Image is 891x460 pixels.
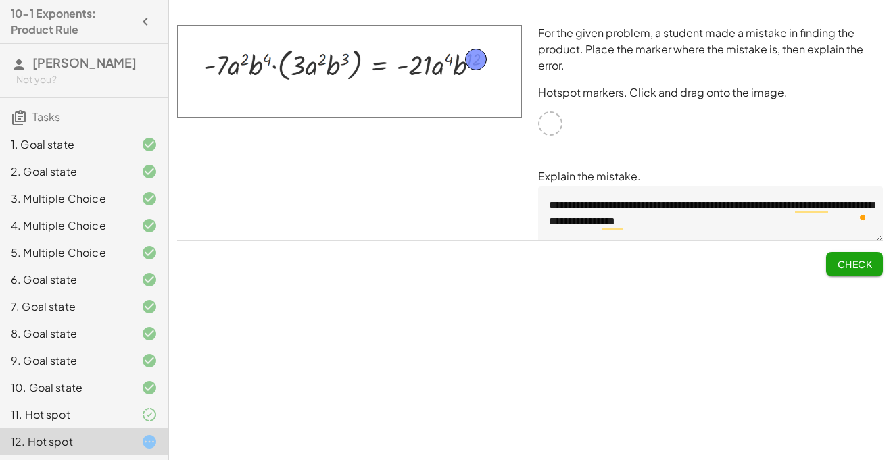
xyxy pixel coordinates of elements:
[538,186,883,240] textarea: To enrich screen reader interactions, please activate Accessibility in Grammarly extension settings
[11,434,120,450] div: 12. Hot spot
[141,136,158,153] i: Task finished and correct.
[11,353,120,369] div: 9. Goal state
[141,380,158,396] i: Task finished and correct.
[141,407,158,423] i: Task finished and part of it marked as correct.
[32,55,137,70] span: [PERSON_NAME]
[11,136,120,153] div: 1. Goal state
[826,252,883,276] button: Check
[141,272,158,288] i: Task finished and correct.
[11,190,120,207] div: 3. Multiple Choice
[11,245,120,261] div: 5. Multiple Choice
[837,258,872,270] span: Check
[11,407,120,423] div: 11. Hot spot
[11,380,120,396] div: 10. Goal state
[538,25,883,74] p: For the given problem, a student made a mistake in finding the product. Place the marker where th...
[11,218,120,234] div: 4. Multiple Choice
[141,190,158,207] i: Task finished and correct.
[141,218,158,234] i: Task finished and correct.
[11,5,133,38] h4: 10-1 Exponents: Product Rule
[32,109,60,124] span: Tasks
[141,434,158,450] i: Task started.
[11,299,120,315] div: 7. Goal state
[141,326,158,342] i: Task finished and correct.
[11,272,120,288] div: 6. Goal state
[538,84,883,101] p: Hotspot markers. Click and drag onto the image.
[16,73,158,86] div: Not you?
[177,25,522,118] img: 0886c92d32dd19760ffa48c2dfc6e395adaf3d3f40faf5cd72724b1e9700f50a.png
[141,245,158,261] i: Task finished and correct.
[538,168,883,184] p: Explain the mistake.
[141,299,158,315] i: Task finished and correct.
[11,163,120,180] div: 2. Goal state
[11,326,120,342] div: 8. Goal state
[141,353,158,369] i: Task finished and correct.
[141,163,158,180] i: Task finished and correct.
